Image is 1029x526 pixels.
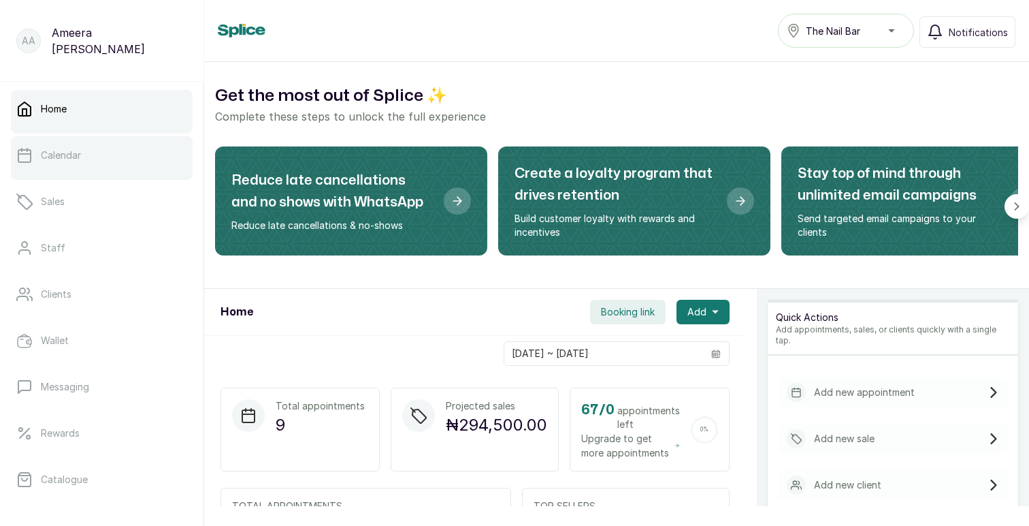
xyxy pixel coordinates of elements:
p: Add appointments, sales, or clients quickly with a single tap. [776,324,1010,346]
span: Add [687,305,706,319]
a: Clients [11,275,193,313]
p: Add new sale [814,432,875,446]
p: Complete these steps to unlock the full experience [215,108,1018,125]
a: Staff [11,229,193,267]
a: Wallet [11,322,193,360]
div: Create a loyalty program that drives retention [498,146,770,256]
a: Calendar [11,136,193,174]
h2: Stay top of mind through unlimited email campaigns [798,163,999,206]
p: Messaging [41,380,89,394]
p: AA [22,34,35,48]
p: Wallet [41,334,69,347]
h2: Reduce late cancellations and no shows with WhatsApp [231,170,433,213]
h2: Create a loyalty program that drives retention [514,163,716,206]
p: Staff [41,241,65,255]
p: Ameera [PERSON_NAME] [52,25,187,57]
p: Calendar [41,149,81,162]
p: Add new client [814,478,881,492]
span: The Nail Bar [806,24,860,38]
h1: Home [220,304,253,320]
span: Booking link [601,305,655,319]
a: Rewards [11,414,193,452]
button: The Nail Bar [778,14,914,48]
span: Upgrade to get more appointments [581,431,680,460]
svg: calendar [711,349,721,358]
p: ₦294,500.00 [446,413,547,437]
p: Total appointments [276,399,365,413]
p: Add new appointment [814,386,915,399]
button: Notifications [919,16,1015,48]
span: Notifications [949,25,1008,40]
p: Sales [41,195,65,208]
p: TOP SELLERS [534,499,718,513]
p: Catalogue [41,473,88,486]
div: Reduce late cancellations and no shows with WhatsApp [215,146,487,256]
p: Home [41,102,67,116]
button: Booking link [590,300,666,324]
h2: 67 / 0 [581,399,615,421]
span: 0 % [700,427,708,433]
p: Quick Actions [776,311,1010,324]
a: Messaging [11,368,193,406]
p: Build customer loyalty with rewards and incentives [514,212,716,239]
input: Select date [504,342,703,365]
button: Add [676,300,730,324]
a: Catalogue [11,461,193,499]
p: Rewards [41,427,80,440]
p: Projected sales [446,399,547,413]
p: Clients [41,288,71,301]
h2: Get the most out of Splice ✨ [215,84,1018,108]
span: appointments left [617,404,680,431]
p: 9 [276,413,365,437]
a: Sales [11,183,193,221]
a: Home [11,90,193,128]
p: TOTAL APPOINTMENTS [232,499,500,513]
p: Send targeted email campaigns to your clients [798,212,999,239]
p: Reduce late cancellations & no-shows [231,219,433,232]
